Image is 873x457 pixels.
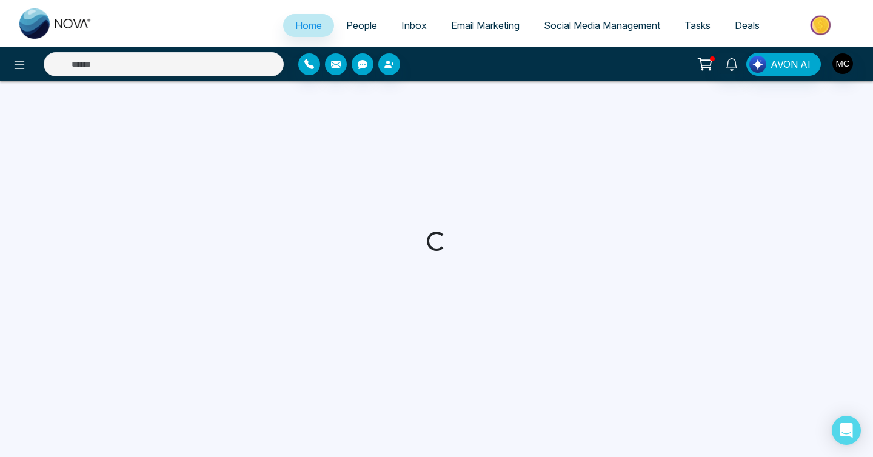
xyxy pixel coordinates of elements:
span: Tasks [684,19,711,32]
img: Market-place.gif [778,12,866,39]
a: Deals [723,14,772,37]
a: Inbox [389,14,439,37]
a: Home [283,14,334,37]
img: Lead Flow [749,56,766,73]
span: Deals [735,19,760,32]
a: Email Marketing [439,14,532,37]
span: Email Marketing [451,19,520,32]
button: AVON AI [746,53,821,76]
span: Home [295,19,322,32]
span: Inbox [401,19,427,32]
a: People [334,14,389,37]
div: Open Intercom Messenger [832,416,861,445]
span: People [346,19,377,32]
a: Tasks [672,14,723,37]
img: User Avatar [832,53,853,74]
img: Nova CRM Logo [19,8,92,39]
a: Social Media Management [532,14,672,37]
span: AVON AI [771,57,811,72]
span: Social Media Management [544,19,660,32]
